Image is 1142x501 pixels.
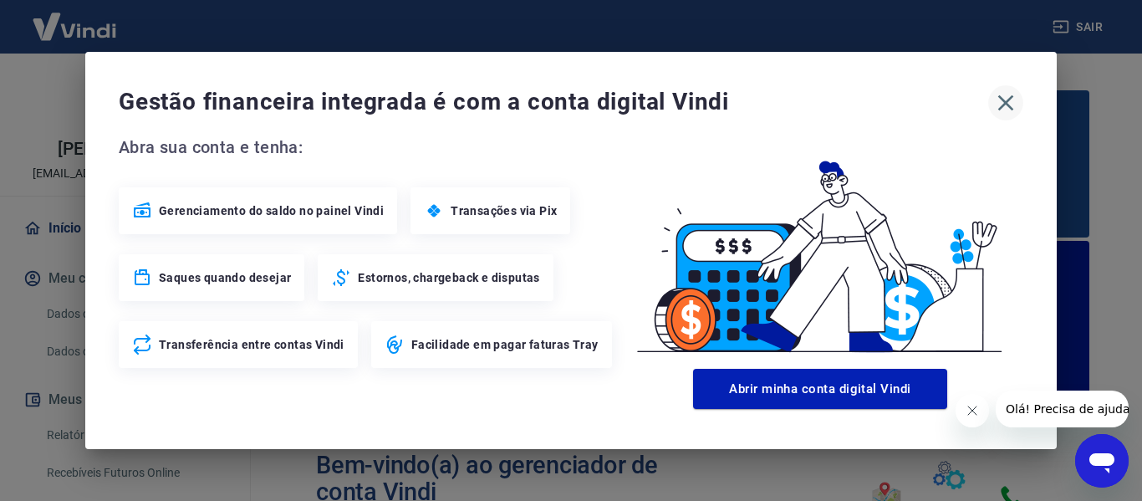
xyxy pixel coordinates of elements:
span: Facilidade em pagar faturas Tray [411,336,599,353]
span: Gestão financeira integrada é com a conta digital Vindi [119,85,988,119]
button: Abrir minha conta digital Vindi [693,369,947,409]
span: Olá! Precisa de ajuda? [10,12,140,25]
iframe: Mensagem da empresa [996,391,1129,427]
img: Good Billing [617,134,1023,362]
span: Transações via Pix [451,202,557,219]
span: Saques quando desejar [159,269,291,286]
span: Gerenciamento do saldo no painel Vindi [159,202,384,219]
span: Abra sua conta e tenha: [119,134,617,161]
span: Transferência entre contas Vindi [159,336,344,353]
iframe: Fechar mensagem [956,394,989,427]
span: Estornos, chargeback e disputas [358,269,539,286]
iframe: Botão para abrir a janela de mensagens [1075,434,1129,488]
